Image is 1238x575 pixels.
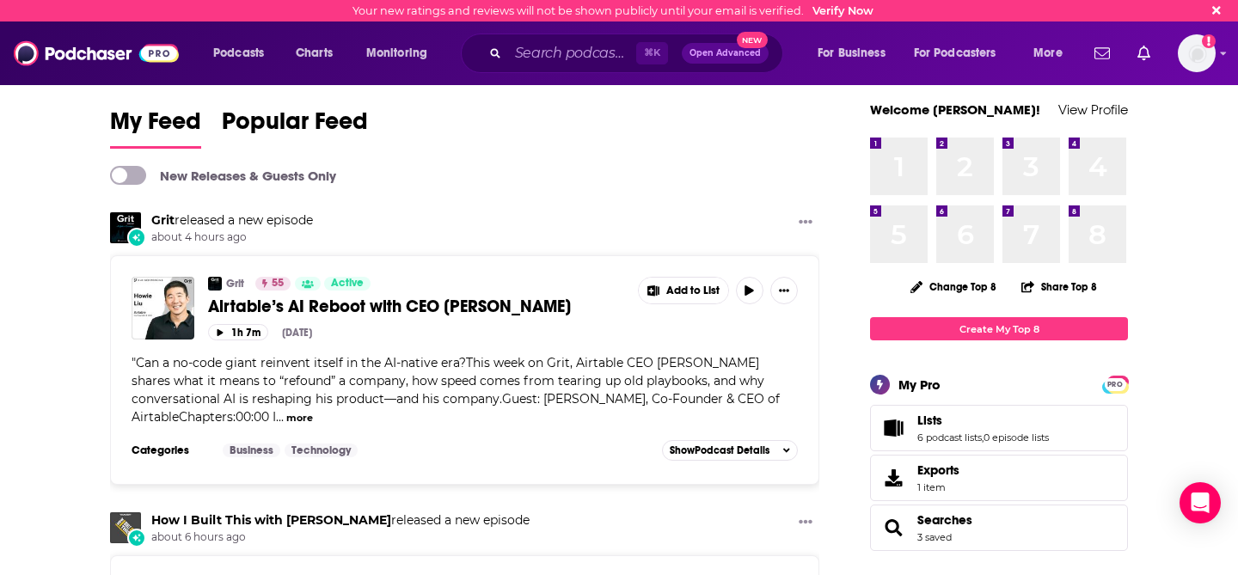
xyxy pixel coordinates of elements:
h3: Categories [132,443,209,457]
a: Technology [285,443,358,457]
div: [DATE] [282,327,312,339]
button: open menu [201,40,286,67]
button: Open AdvancedNew [682,43,769,64]
span: " [132,355,780,425]
button: ShowPodcast Details [662,440,798,461]
a: Searches [917,512,972,528]
a: New Releases & Guests Only [110,166,336,185]
span: Exports [917,462,959,478]
a: PRO [1105,377,1125,390]
a: 0 episode lists [984,431,1049,443]
span: Can a no-code giant reinvent itself in the AI-native era?This week on Grit, Airtable CEO [PERSON_... [132,355,780,425]
span: Popular Feed [222,107,368,146]
img: How I Built This with Guy Raz [110,512,141,543]
input: Search podcasts, credits, & more... [508,40,636,67]
button: Show More Button [770,277,798,304]
span: Lists [870,405,1128,451]
span: , [982,431,984,443]
button: Share Top 8 [1020,270,1098,303]
button: open menu [354,40,450,67]
span: Exports [876,466,910,490]
button: Show profile menu [1178,34,1216,72]
span: Logged in as DanHaggerty [1178,34,1216,72]
a: 55 [255,277,291,291]
img: Grit [208,277,222,291]
a: 3 saved [917,531,952,543]
span: For Podcasters [914,41,996,65]
span: 1 item [917,481,959,493]
div: Search podcasts, credits, & more... [477,34,800,73]
span: ... [276,409,284,425]
span: Charts [296,41,333,65]
span: Searches [870,505,1128,551]
a: Show notifications dropdown [1088,39,1117,68]
span: For Business [818,41,886,65]
a: Lists [917,413,1049,428]
div: Open Intercom Messenger [1180,482,1221,523]
img: Podchaser - Follow, Share and Rate Podcasts [14,37,179,70]
a: Grit [151,212,175,228]
span: Podcasts [213,41,264,65]
span: Active [331,275,364,292]
a: Active [324,277,371,291]
div: Your new ratings and reviews will not be shown publicly until your email is verified. [352,4,873,17]
button: Show More Button [639,278,728,303]
span: Monitoring [366,41,427,65]
img: User Profile [1178,34,1216,72]
button: open menu [1021,40,1084,67]
a: Airtable’s AI Reboot with CEO [PERSON_NAME] [208,296,626,317]
span: Open Advanced [689,49,761,58]
img: Airtable’s AI Reboot with CEO Howie Liu [132,277,194,339]
a: Create My Top 8 [870,317,1128,340]
span: New [737,32,768,48]
span: 55 [272,275,284,292]
button: open menu [903,40,1021,67]
div: New Episode [127,228,146,247]
span: Show Podcast Details [670,444,769,456]
a: Lists [876,416,910,440]
a: Searches [876,516,910,540]
a: Grit [226,277,244,291]
a: How I Built This with Guy Raz [151,512,391,528]
span: ⌘ K [636,42,668,64]
button: Change Top 8 [900,276,1007,297]
span: Add to List [666,284,720,297]
a: Verify Now [812,4,873,17]
button: Show More Button [792,512,819,534]
span: Lists [917,413,942,428]
button: 1h 7m [208,324,268,340]
a: Welcome [PERSON_NAME]! [870,101,1040,118]
a: View Profile [1058,101,1128,118]
span: about 6 hours ago [151,530,530,545]
button: Show More Button [792,212,819,234]
a: 6 podcast lists [917,431,982,443]
span: PRO [1105,378,1125,391]
div: My Pro [898,376,941,393]
a: Popular Feed [222,107,368,149]
a: Charts [285,40,343,67]
span: More [1033,41,1063,65]
h3: released a new episode [151,512,530,529]
h3: released a new episode [151,212,313,229]
button: more [286,411,313,425]
span: Airtable’s AI Reboot with CEO [PERSON_NAME] [208,296,571,317]
div: New Episode [127,529,146,547]
a: Business [223,443,280,457]
a: My Feed [110,107,201,149]
button: open menu [806,40,907,67]
span: about 4 hours ago [151,230,313,245]
a: Show notifications dropdown [1131,39,1157,68]
span: My Feed [110,107,201,146]
img: Grit [110,212,141,243]
a: Exports [870,455,1128,501]
svg: Email not verified [1202,34,1216,48]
